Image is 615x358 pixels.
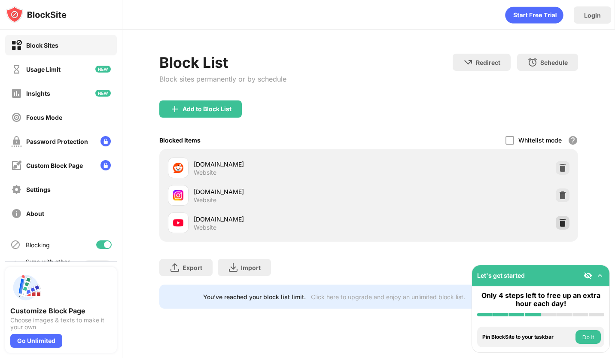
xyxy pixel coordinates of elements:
[241,264,261,271] div: Import
[10,272,41,303] img: push-custom-page.svg
[505,6,563,24] div: animation
[477,291,604,308] div: Only 4 steps left to free up an extra hour each day!
[11,136,22,147] img: password-protection-off.svg
[203,293,306,300] div: You’ve reached your block list limit.
[26,241,50,249] div: Blocking
[159,54,286,71] div: Block List
[194,187,369,196] div: [DOMAIN_NAME]
[6,6,67,23] img: logo-blocksite.svg
[10,240,21,250] img: blocking-icon.svg
[159,137,201,144] div: Blocked Items
[95,90,111,97] img: new-icon.svg
[26,258,70,273] div: Sync with other devices
[26,210,44,217] div: About
[26,90,50,97] div: Insights
[11,88,22,99] img: insights-off.svg
[100,160,111,170] img: lock-menu.svg
[11,184,22,195] img: settings-off.svg
[575,330,601,344] button: Do it
[194,169,216,176] div: Website
[477,272,525,279] div: Let's get started
[194,224,216,231] div: Website
[183,106,231,112] div: Add to Block List
[311,293,465,300] div: Click here to upgrade and enjoy an unlimited block list.
[194,215,369,224] div: [DOMAIN_NAME]
[26,186,51,193] div: Settings
[194,160,369,169] div: [DOMAIN_NAME]
[10,334,62,348] div: Go Unlimited
[11,40,22,51] img: block-on.svg
[518,137,562,144] div: Whitelist mode
[26,138,88,145] div: Password Protection
[194,196,216,204] div: Website
[173,218,183,228] img: favicons
[100,136,111,146] img: lock-menu.svg
[26,42,58,49] div: Block Sites
[596,271,604,280] img: omni-setup-toggle.svg
[11,208,22,219] img: about-off.svg
[95,66,111,73] img: new-icon.svg
[438,9,606,109] iframe: Sign in with Google Dialogue
[11,64,22,75] img: time-usage-off.svg
[173,163,183,173] img: favicons
[482,334,573,340] div: Pin BlockSite to your taskbar
[10,317,112,331] div: Choose images & texts to make it your own
[26,114,62,121] div: Focus Mode
[10,260,21,270] img: sync-icon.svg
[173,190,183,200] img: favicons
[26,162,83,169] div: Custom Block Page
[159,75,286,83] div: Block sites permanently or by schedule
[183,264,202,271] div: Export
[11,160,22,171] img: customize-block-page-off.svg
[584,271,592,280] img: eye-not-visible.svg
[11,112,22,123] img: focus-off.svg
[10,306,112,315] div: Customize Block Page
[26,66,61,73] div: Usage Limit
